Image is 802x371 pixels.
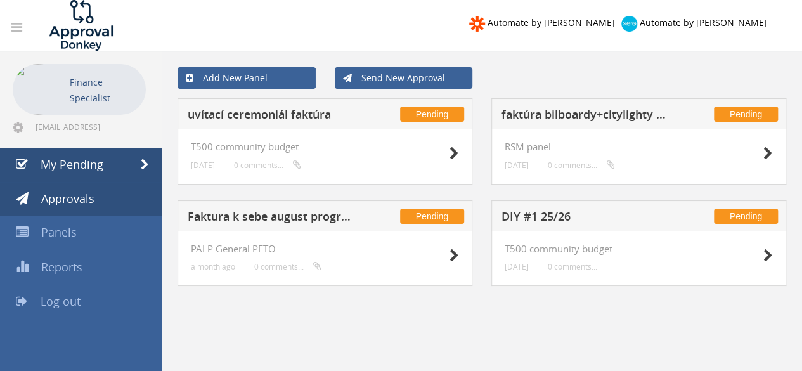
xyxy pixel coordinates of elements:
span: Approvals [41,191,94,206]
span: Pending [400,209,464,224]
img: zapier-logomark.png [469,16,485,32]
h4: T500 community budget [191,141,459,152]
img: xero-logo.png [621,16,637,32]
h5: uvítací ceremoniál faktúra [188,108,352,124]
p: Finance Specialist [70,74,139,106]
small: a month ago [191,262,235,271]
small: [DATE] [505,160,529,170]
span: Automate by [PERSON_NAME] [640,16,767,29]
small: 0 comments... [548,262,597,271]
small: 0 comments... [254,262,321,271]
small: 0 comments... [234,160,301,170]
span: Pending [400,107,464,122]
span: My Pending [41,157,103,172]
small: [DATE] [505,262,529,271]
span: Reports [41,259,82,275]
h5: DIY #1 25/26 [501,211,666,226]
span: Automate by [PERSON_NAME] [488,16,615,29]
h5: faktúra bilboardy+citylighty BA+KE [501,108,666,124]
span: Panels [41,225,77,240]
span: Pending [714,107,778,122]
h5: Faktura k sebe august program [188,211,352,226]
small: 0 comments... [548,160,615,170]
span: Pending [714,209,778,224]
a: Add New Panel [178,67,316,89]
h4: RSM panel [505,141,773,152]
span: Log out [41,294,81,309]
span: [EMAIL_ADDRESS][DOMAIN_NAME] [36,122,143,132]
h4: T500 community budget [505,244,773,254]
small: [DATE] [191,160,215,170]
a: Send New Approval [335,67,473,89]
h4: PALP General PETO [191,244,459,254]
